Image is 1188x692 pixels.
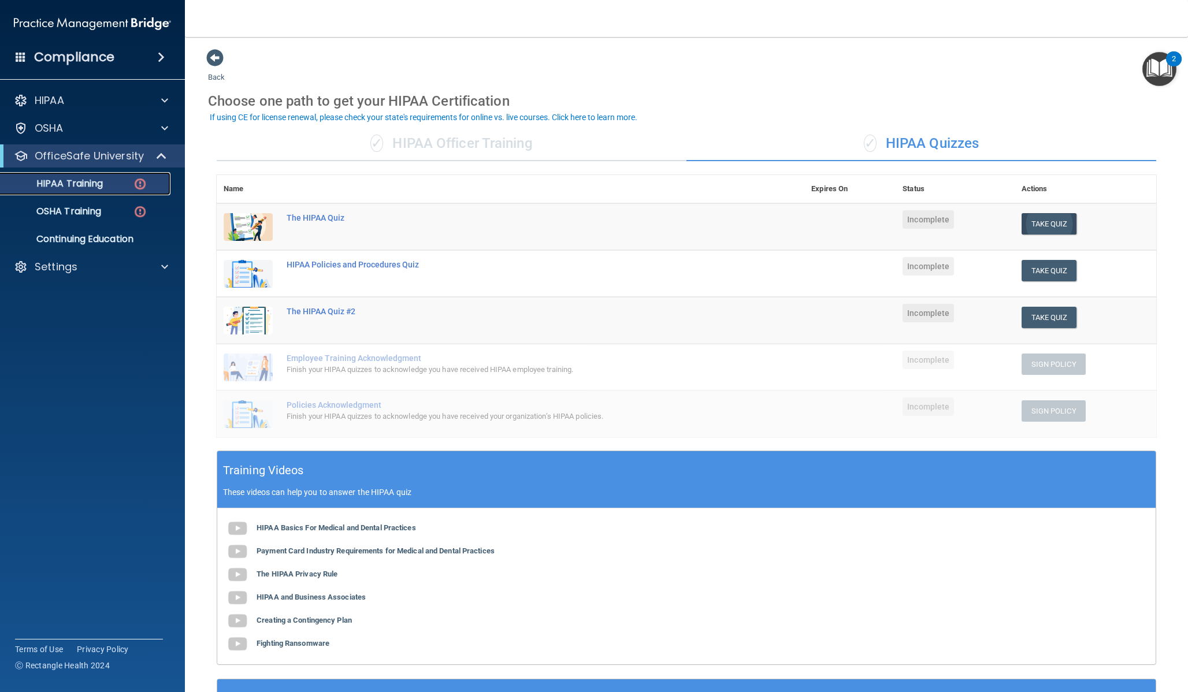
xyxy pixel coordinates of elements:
span: Ⓒ Rectangle Health 2024 [15,660,110,671]
img: gray_youtube_icon.38fcd6cc.png [226,563,249,586]
div: If using CE for license renewal, please check your state's requirements for online vs. live cours... [210,113,637,121]
span: ✓ [864,135,877,152]
div: Employee Training Acknowledgment [287,354,747,363]
div: Choose one path to get your HIPAA Certification [208,84,1165,118]
img: PMB logo [14,12,171,35]
button: Take Quiz [1022,307,1077,328]
span: Incomplete [903,351,954,369]
a: OSHA [14,121,168,135]
span: Incomplete [903,210,954,229]
a: Settings [14,260,168,274]
button: Open Resource Center, 2 new notifications [1142,52,1176,86]
b: The HIPAA Privacy Rule [257,570,337,578]
img: gray_youtube_icon.38fcd6cc.png [226,609,249,633]
p: OSHA [35,121,64,135]
span: Incomplete [903,257,954,276]
p: OSHA Training [8,206,101,217]
th: Expires On [804,175,896,203]
span: Incomplete [903,304,954,322]
a: Back [208,59,225,81]
b: Payment Card Industry Requirements for Medical and Dental Practices [257,546,495,555]
div: 2 [1172,59,1176,74]
div: The HIPAA Quiz [287,213,747,222]
button: Sign Policy [1022,400,1086,422]
p: HIPAA [35,94,64,107]
th: Actions [1015,175,1156,203]
a: HIPAA [14,94,168,107]
p: OfficeSafe University [35,149,144,163]
th: Name [217,175,280,203]
p: HIPAA Training [8,178,103,189]
div: Finish your HIPAA quizzes to acknowledge you have received HIPAA employee training. [287,363,747,377]
h4: Compliance [34,49,114,65]
img: gray_youtube_icon.38fcd6cc.png [226,633,249,656]
div: HIPAA Policies and Procedures Quiz [287,260,747,269]
span: Incomplete [903,397,954,416]
iframe: To enrich screen reader interactions, please activate Accessibility in Grammarly extension settings [1130,612,1174,656]
img: gray_youtube_icon.38fcd6cc.png [226,540,249,563]
div: The HIPAA Quiz #2 [287,307,747,316]
p: Settings [35,260,77,274]
img: gray_youtube_icon.38fcd6cc.png [226,517,249,540]
a: OfficeSafe University [14,149,168,163]
button: Take Quiz [1022,260,1077,281]
button: Take Quiz [1022,213,1077,235]
b: HIPAA and Business Associates [257,593,366,601]
div: Policies Acknowledgment [287,400,747,410]
div: HIPAA Quizzes [686,127,1156,161]
a: Terms of Use [15,643,63,655]
button: If using CE for license renewal, please check your state's requirements for online vs. live cours... [208,111,639,123]
b: Fighting Ransomware [257,639,329,648]
img: danger-circle.6113f641.png [133,204,147,219]
div: Finish your HIPAA quizzes to acknowledge you have received your organization’s HIPAA policies. [287,410,747,423]
img: gray_youtube_icon.38fcd6cc.png [226,586,249,609]
div: HIPAA Officer Training [217,127,686,161]
b: Creating a Contingency Plan [257,616,352,624]
p: These videos can help you to answer the HIPAA quiz [223,488,1150,497]
a: Privacy Policy [77,643,129,655]
p: Continuing Education [8,233,165,245]
b: HIPAA Basics For Medical and Dental Practices [257,523,416,532]
button: Sign Policy [1022,354,1086,375]
th: Status [896,175,1014,203]
img: danger-circle.6113f641.png [133,177,147,191]
span: ✓ [370,135,383,152]
h5: Training Videos [223,460,304,481]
